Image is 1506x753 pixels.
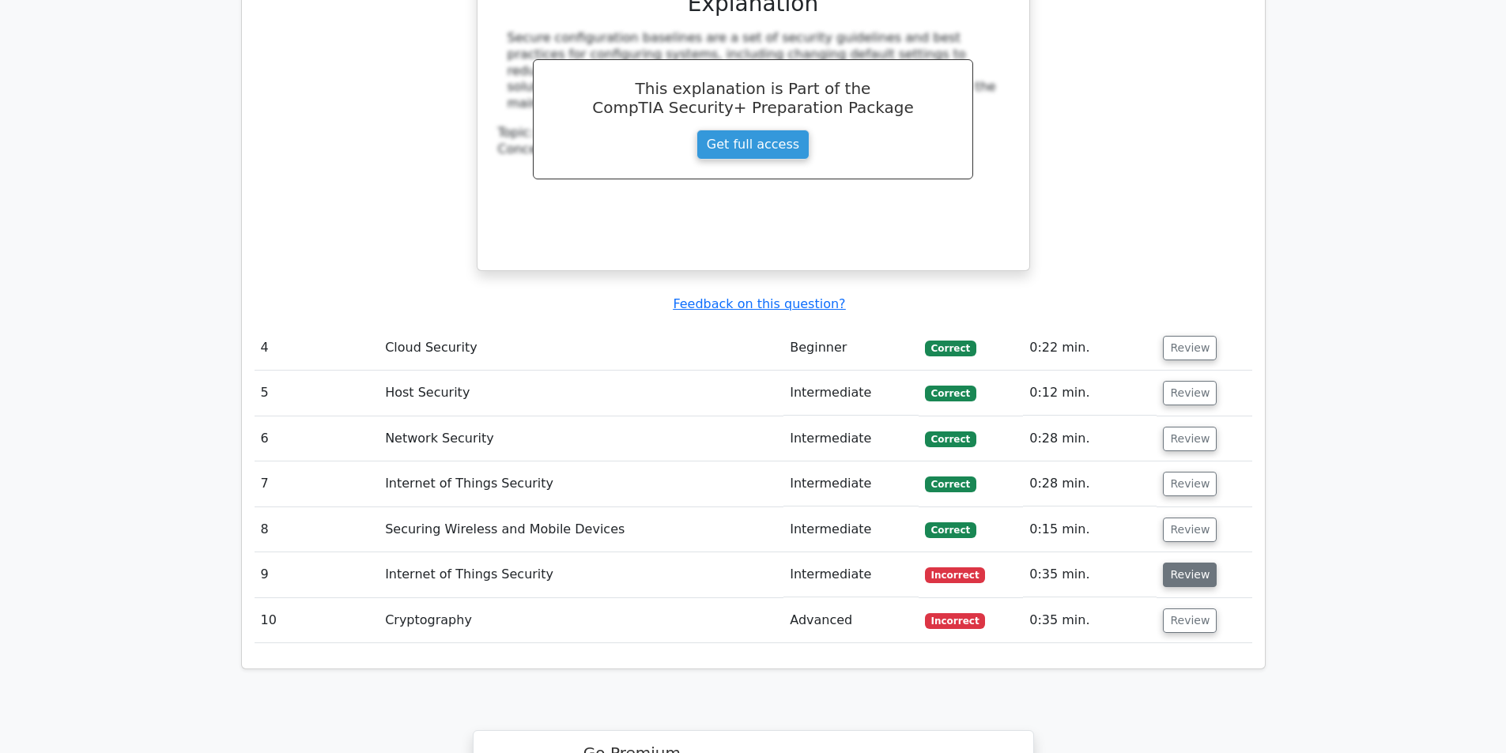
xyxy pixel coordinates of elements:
td: 0:28 min. [1023,416,1157,461]
td: Intermediate [783,461,918,506]
div: Concept: [498,141,1009,158]
td: 4 [255,326,379,371]
td: Network Security [379,416,783,461]
button: Review [1163,472,1217,496]
td: 9 [255,552,379,597]
td: Intermediate [783,552,918,597]
td: Securing Wireless and Mobile Devices [379,507,783,552]
td: 0:28 min. [1023,461,1157,506]
span: Correct [925,386,976,401]
td: 10 [255,598,379,643]
td: Internet of Things Security [379,552,783,597]
span: Correct [925,341,976,356]
td: Intermediate [783,507,918,552]
td: Cryptography [379,598,783,643]
td: 6 [255,416,379,461]
td: 5 [255,371,379,416]
td: Advanced [783,598,918,643]
span: Correct [925,431,976,447]
td: Beginner [783,326,918,371]
td: Cloud Security [379,326,783,371]
td: Internet of Things Security [379,461,783,506]
td: 0:35 min. [1023,598,1157,643]
td: 0:12 min. [1023,371,1157,416]
a: Feedback on this question? [673,296,845,311]
td: 0:35 min. [1023,552,1157,597]
td: 8 [255,507,379,552]
a: Get full access [696,130,810,160]
td: Host Security [379,371,783,416]
span: Incorrect [925,567,986,583]
span: Correct [925,476,976,492]
td: Intermediate [783,371,918,416]
span: Correct [925,522,976,538]
button: Review [1163,608,1217,633]
span: Incorrect [925,613,986,629]
button: Review [1163,563,1217,587]
button: Review [1163,518,1217,542]
td: 0:15 min. [1023,507,1157,552]
button: Review [1163,381,1217,405]
td: 7 [255,461,379,506]
div: Topic: [498,125,1009,141]
div: Secure configuration baselines are a set of security guidelines and best practices for configurin... [508,30,999,112]
button: Review [1163,336,1217,360]
button: Review [1163,427,1217,451]
td: Intermediate [783,416,918,461]
td: 0:22 min. [1023,326,1157,371]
